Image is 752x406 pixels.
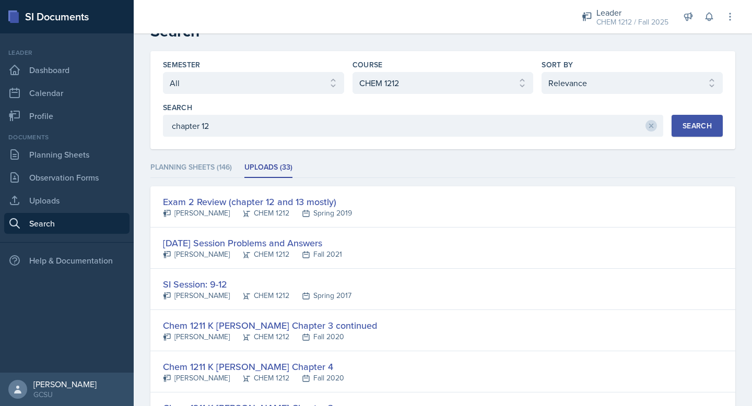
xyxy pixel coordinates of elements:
div: Fall 2021 [289,249,342,260]
div: Chem 1211 K [PERSON_NAME] Chapter 4 [163,360,344,374]
a: Planning Sheets [4,144,130,165]
a: Dashboard [4,59,130,80]
a: Uploads [4,190,130,211]
div: [PERSON_NAME] [163,331,230,342]
div: Leader [596,6,668,19]
div: GCSU [33,389,97,400]
button: Search [672,115,723,137]
div: CHEM 1212 [230,249,289,260]
h2: Search [150,22,735,41]
div: Exam 2 Review (chapter 12 and 13 mostly) [163,195,352,209]
a: Observation Forms [4,167,130,188]
div: [PERSON_NAME] [163,290,230,301]
div: CHEM 1212 [230,331,289,342]
li: Uploads (33) [244,158,292,178]
div: Help & Documentation [4,250,130,271]
div: Chem 1211 K [PERSON_NAME] Chapter 3 continued [163,318,377,332]
label: Sort By [542,59,573,70]
div: [PERSON_NAME] [163,208,230,219]
div: CHEM 1212 [230,373,289,384]
div: [PERSON_NAME] [163,373,230,384]
div: CHEM 1212 / Fall 2025 [596,17,668,28]
input: Enter search phrase [163,115,663,137]
a: Profile [4,105,130,126]
a: Search [4,213,130,234]
label: Search [163,102,192,113]
div: CHEM 1212 [230,208,289,219]
li: Planning Sheets (146) [150,158,232,178]
div: Spring 2017 [289,290,351,301]
div: CHEM 1212 [230,290,289,301]
div: [DATE] Session Problems and Answers [163,236,342,250]
label: Course [352,59,383,70]
div: Documents [4,133,130,142]
div: [PERSON_NAME] [33,379,97,389]
label: Semester [163,59,201,70]
div: Fall 2020 [289,373,344,384]
div: Spring 2019 [289,208,352,219]
div: Leader [4,48,130,57]
a: Calendar [4,82,130,103]
div: SI Session: 9-12 [163,277,351,291]
div: Fall 2020 [289,331,344,342]
div: Search [683,122,712,130]
div: [PERSON_NAME] [163,249,230,260]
